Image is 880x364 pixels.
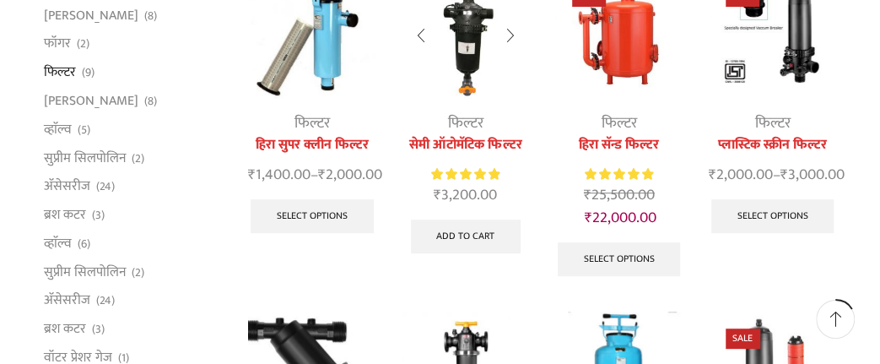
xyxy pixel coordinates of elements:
a: सेमी ऑटोमॅटिक फिल्टर [402,135,530,155]
bdi: 2,000.00 [318,162,382,187]
a: फॉगर [44,30,71,58]
span: (3) [92,207,105,224]
div: Rated 5.00 out of 5 [585,166,653,183]
div: Rated 5.00 out of 5 [431,166,499,183]
a: व्हाॅल्व [44,229,72,258]
a: हिरा सॅन्ड फिल्टर [555,135,683,155]
span: ₹ [585,205,592,231]
span: Rated out of 5 [585,166,653,183]
a: Select options for “प्लास्टिक स्क्रीन फिल्टर” [711,199,834,233]
span: ₹ [434,182,441,208]
a: Add to cart: “सेमी ऑटोमॅटिक फिल्टर” [411,220,521,253]
a: फिल्टर [755,111,791,136]
bdi: 3,000.00 [780,162,845,187]
span: (8) [144,8,157,24]
span: (2) [132,264,144,281]
a: ब्रश कटर [44,315,86,344]
bdi: 22,000.00 [585,205,656,231]
a: व्हाॅल्व [44,115,72,144]
bdi: 3,200.00 [434,182,497,208]
span: – [709,164,837,187]
span: (9) [82,64,94,81]
a: अ‍ॅसेसरीज [44,172,90,201]
a: फिल्टर [448,111,483,136]
a: फिल्टर [602,111,637,136]
span: (6) [78,236,90,253]
a: ब्रश कटर [44,201,86,230]
span: Rated out of 5 [431,166,499,183]
a: सुप्रीम सिलपोलिन [44,258,126,286]
a: हिरा सुपर क्लीन फिल्टर [248,135,376,155]
a: सुप्रीम सिलपोलिन [44,144,126,172]
span: (24) [96,178,115,195]
span: ₹ [248,162,256,187]
span: – [248,164,376,187]
a: [PERSON_NAME] [44,87,138,116]
a: प्लास्टिक स्क्रीन फिल्टर [709,135,837,155]
a: अ‍ॅसेसरीज [44,286,90,315]
a: Select options for “हिरा सॅन्ड फिल्टर” [558,242,681,276]
span: ₹ [584,182,591,208]
span: ₹ [318,162,326,187]
span: (24) [96,292,115,309]
bdi: 2,000.00 [709,162,773,187]
a: फिल्टर [44,58,76,87]
span: (2) [132,150,144,167]
span: ₹ [709,162,716,187]
a: [PERSON_NAME] [44,1,138,30]
bdi: 1,400.00 [248,162,310,187]
span: Sale [726,329,759,348]
a: Select options for “हिरा सुपर क्लीन फिल्टर” [251,199,374,233]
bdi: 25,500.00 [584,182,655,208]
a: फिल्टर [294,111,330,136]
span: (8) [144,93,157,110]
span: (5) [78,122,90,139]
span: (3) [92,321,105,338]
span: (2) [77,35,89,52]
span: ₹ [780,162,788,187]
